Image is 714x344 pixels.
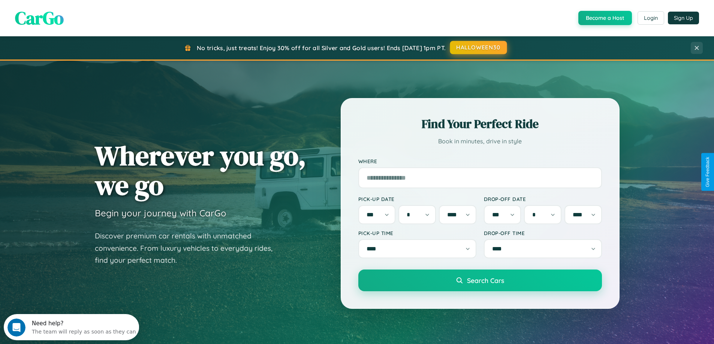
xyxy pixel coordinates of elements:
[95,207,226,219] h3: Begin your journey with CarGo
[28,6,132,12] div: Need help?
[450,41,507,54] button: HALLOWEEN30
[484,196,602,202] label: Drop-off Date
[15,6,64,30] span: CarGo
[358,196,476,202] label: Pick-up Date
[467,276,504,284] span: Search Cars
[358,116,602,132] h2: Find Your Perfect Ride
[638,11,664,25] button: Login
[7,319,25,337] iframe: Intercom live chat
[578,11,632,25] button: Become a Host
[484,230,602,236] label: Drop-off Time
[95,230,282,267] p: Discover premium car rentals with unmatched convenience. From luxury vehicles to everyday rides, ...
[668,12,699,24] button: Sign Up
[95,141,306,200] h1: Wherever you go, we go
[358,136,602,147] p: Book in minutes, drive in style
[705,157,710,187] div: Give Feedback
[28,12,132,20] div: The team will reply as soon as they can
[3,3,139,24] div: Open Intercom Messenger
[358,270,602,291] button: Search Cars
[358,230,476,236] label: Pick-up Time
[4,314,139,340] iframe: Intercom live chat discovery launcher
[358,158,602,164] label: Where
[197,44,446,52] span: No tricks, just treats! Enjoy 30% off for all Silver and Gold users! Ends [DATE] 1pm PT.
